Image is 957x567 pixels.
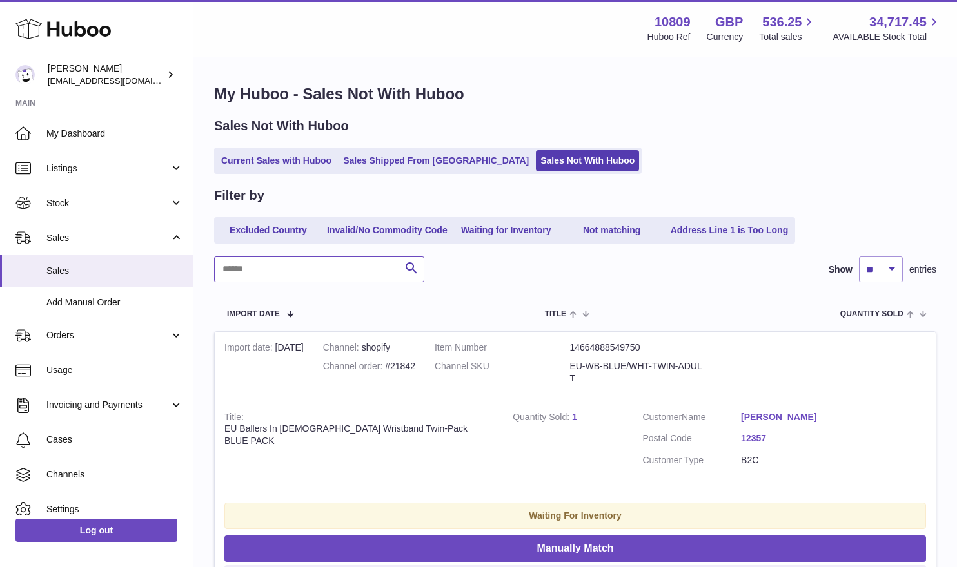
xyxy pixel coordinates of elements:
strong: Channel [323,342,362,356]
span: 536.25 [762,14,802,31]
span: Cases [46,434,183,446]
strong: Title [224,412,244,425]
td: [DATE] [215,332,313,401]
dt: Customer Type [642,454,741,466]
span: Total sales [759,31,816,43]
strong: Channel order [323,361,386,374]
span: Channels [46,468,183,481]
a: 536.25 Total sales [759,14,816,43]
span: Listings [46,162,170,175]
span: My Dashboard [46,128,183,140]
img: shop@ballersingod.com [15,65,35,84]
span: Usage [46,364,183,376]
strong: Import date [224,342,275,356]
span: Stock [46,197,170,209]
dt: Postal Code [642,432,741,448]
strong: Quantity Sold [513,412,572,425]
strong: GBP [715,14,743,31]
div: EU Ballers In [DEMOGRAPHIC_DATA] Wristband Twin-Pack BLUE PACK [224,423,493,447]
span: Title [545,310,566,318]
a: 1 [572,412,577,422]
a: Address Line 1 is Too Long [666,220,793,241]
span: AVAILABLE Stock Total [833,31,942,43]
a: Not matching [560,220,664,241]
div: #21842 [323,360,415,372]
span: entries [909,264,936,276]
strong: Waiting For Inventory [529,510,621,521]
span: Add Manual Order [46,296,183,309]
div: Huboo Ref [647,31,691,43]
span: Quantity Sold [840,310,903,318]
dd: B2C [741,454,840,466]
label: Show [829,264,853,276]
strong: 10809 [655,14,691,31]
span: Import date [227,310,280,318]
dt: Channel SKU [435,360,570,385]
a: Current Sales with Huboo [217,150,336,171]
span: Sales [46,265,183,277]
div: shopify [323,341,415,354]
a: Excluded Country [217,220,320,241]
a: 34,717.45 AVAILABLE Stock Total [833,14,942,43]
h2: Filter by [214,187,264,204]
span: Orders [46,329,170,341]
a: Sales Not With Huboo [536,150,639,171]
dt: Item Number [435,341,570,354]
a: Invalid/No Commodity Code [322,220,452,241]
span: Customer [642,412,682,422]
h1: My Huboo - Sales Not With Huboo [214,84,936,104]
a: [PERSON_NAME] [741,411,840,423]
span: 34,717.45 [869,14,927,31]
dt: Name [642,411,741,427]
span: Invoicing and Payments [46,399,170,411]
span: Settings [46,503,183,515]
dd: 14664888549750 [569,341,705,354]
div: Currency [707,31,744,43]
a: Sales Shipped From [GEOGRAPHIC_DATA] [339,150,533,171]
span: Sales [46,232,170,244]
span: [EMAIL_ADDRESS][DOMAIN_NAME] [48,75,190,86]
div: [PERSON_NAME] [48,62,164,87]
a: Log out [15,519,177,542]
a: Waiting for Inventory [455,220,558,241]
dd: EU-WB-BLUE/WHT-TWIN-ADULT [569,360,705,385]
a: 12357 [741,432,840,445]
button: Manually Match [224,535,926,562]
h2: Sales Not With Huboo [214,117,349,135]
